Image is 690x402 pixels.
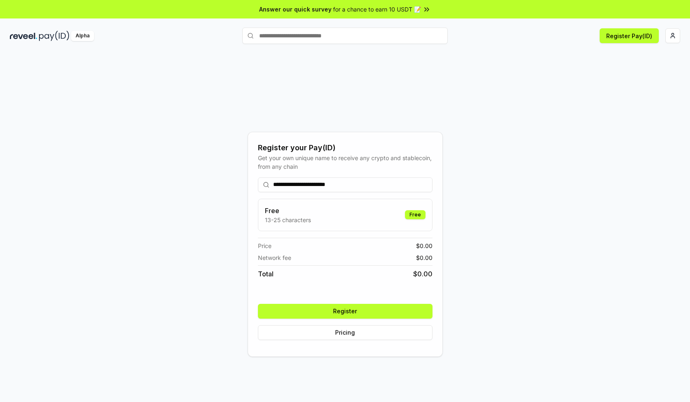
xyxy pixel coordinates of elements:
button: Pricing [258,325,432,340]
div: Get your own unique name to receive any crypto and stablecoin, from any chain [258,154,432,171]
span: Total [258,269,274,279]
button: Register Pay(ID) [600,28,659,43]
h3: Free [265,206,311,216]
button: Register [258,304,432,319]
p: 13-25 characters [265,216,311,224]
span: Price [258,241,271,250]
div: Register your Pay(ID) [258,142,432,154]
img: pay_id [39,31,69,41]
span: $ 0.00 [413,269,432,279]
span: Answer our quick survey [259,5,331,14]
span: $ 0.00 [416,241,432,250]
img: reveel_dark [10,31,37,41]
span: for a chance to earn 10 USDT 📝 [333,5,421,14]
span: $ 0.00 [416,253,432,262]
span: Network fee [258,253,291,262]
div: Free [405,210,425,219]
div: Alpha [71,31,94,41]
